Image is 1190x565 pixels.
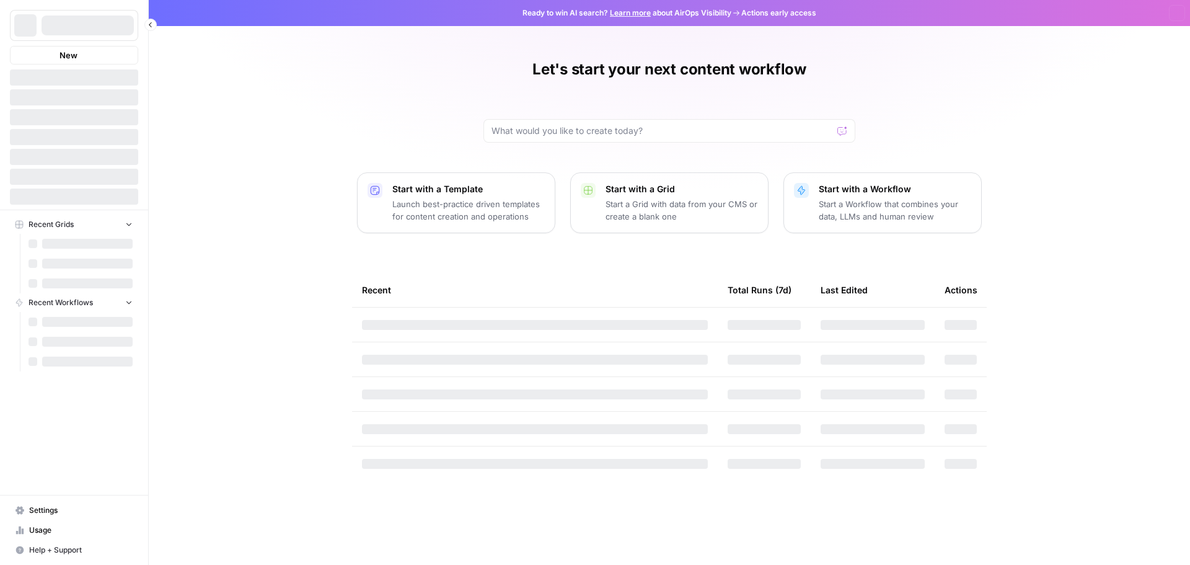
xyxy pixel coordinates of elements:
input: What would you like to create today? [491,125,832,137]
p: Start with a Workflow [819,183,971,195]
div: Total Runs (7d) [728,273,791,307]
button: New [10,46,138,65]
div: Actions [945,273,977,307]
span: New [59,49,77,61]
p: Start with a Grid [606,183,758,195]
span: Recent Workflows [29,297,93,308]
span: Help + Support [29,545,133,556]
span: Recent Grids [29,219,74,230]
button: Recent Grids [10,215,138,234]
a: Learn more [610,8,651,17]
a: Settings [10,500,138,520]
p: Launch best-practice driven templates for content creation and operations [392,198,545,223]
p: Start a Grid with data from your CMS or create a blank one [606,198,758,223]
span: Usage [29,525,133,536]
button: Help + Support [10,540,138,560]
span: Settings [29,505,133,516]
h1: Let's start your next content workflow [532,60,806,79]
span: Actions early access [741,7,816,19]
button: Start with a GridStart a Grid with data from your CMS or create a blank one [570,172,769,233]
p: Start a Workflow that combines your data, LLMs and human review [819,198,971,223]
div: Last Edited [821,273,868,307]
button: Start with a TemplateLaunch best-practice driven templates for content creation and operations [357,172,555,233]
span: Ready to win AI search? about AirOps Visibility [522,7,731,19]
div: Recent [362,273,708,307]
button: Start with a WorkflowStart a Workflow that combines your data, LLMs and human review [783,172,982,233]
button: Recent Workflows [10,293,138,312]
a: Usage [10,520,138,540]
p: Start with a Template [392,183,545,195]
